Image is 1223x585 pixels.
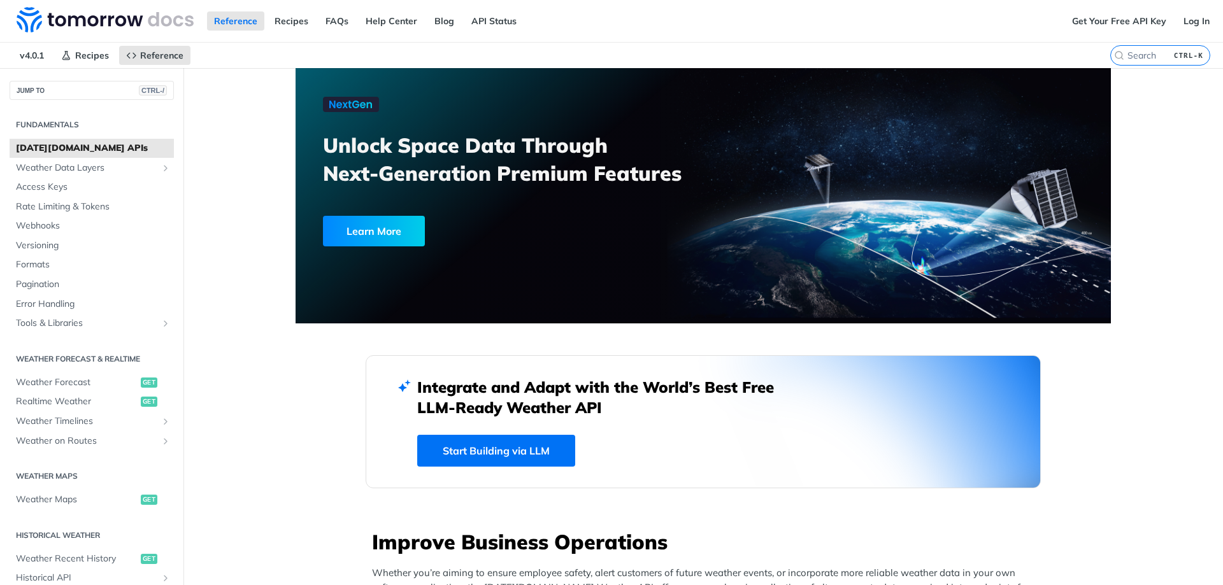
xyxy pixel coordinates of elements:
a: Blog [427,11,461,31]
img: Tomorrow.io Weather API Docs [17,7,194,32]
span: Reference [140,50,183,61]
span: Weather Recent History [16,553,138,565]
a: Recipes [54,46,116,65]
span: [DATE][DOMAIN_NAME] APIs [16,142,171,155]
span: Access Keys [16,181,171,194]
a: Pagination [10,275,174,294]
h2: Weather Forecast & realtime [10,353,174,365]
h2: Historical Weather [10,530,174,541]
h3: Improve Business Operations [372,528,1041,556]
span: Weather Timelines [16,415,157,428]
a: Webhooks [10,216,174,236]
span: CTRL-/ [139,85,167,95]
span: Pagination [16,278,171,291]
span: get [141,495,157,505]
a: Weather Forecastget [10,373,174,392]
a: Reference [119,46,190,65]
a: Tools & LibrariesShow subpages for Tools & Libraries [10,314,174,333]
span: Error Handling [16,298,171,311]
img: NextGen [323,97,379,112]
span: Weather Maps [16,493,138,506]
h2: Integrate and Adapt with the World’s Best Free LLM-Ready Weather API [417,377,793,418]
span: get [141,377,157,388]
h2: Fundamentals [10,119,174,130]
svg: Search [1114,50,1124,60]
span: Weather Forecast [16,376,138,389]
a: Rate Limiting & Tokens [10,197,174,216]
span: Versioning [16,239,171,252]
span: Webhooks [16,220,171,232]
button: Show subpages for Weather Timelines [161,416,171,426]
a: Reference [207,11,264,31]
kbd: CTRL-K [1171,49,1206,62]
span: Weather on Routes [16,435,157,448]
button: Show subpages for Weather Data Layers [161,163,171,173]
a: Versioning [10,236,174,255]
span: Recipes [75,50,109,61]
a: Recipes [268,11,315,31]
h2: Weather Maps [10,470,174,482]
span: Rate Limiting & Tokens [16,201,171,213]
h3: Unlock Space Data Through Next-Generation Premium Features [323,131,717,187]
a: Weather on RoutesShow subpages for Weather on Routes [10,432,174,451]
a: Weather Recent Historyget [10,549,174,568]
a: Start Building via LLM [417,435,575,467]
button: Show subpages for Tools & Libraries [161,318,171,328]
button: JUMP TOCTRL-/ [10,81,174,100]
a: API Status [464,11,524,31]
span: get [141,397,157,407]
button: Show subpages for Historical API [161,573,171,583]
button: Show subpages for Weather on Routes [161,436,171,446]
a: Weather Data LayersShow subpages for Weather Data Layers [10,159,174,178]
span: Realtime Weather [16,395,138,408]
a: Formats [10,255,174,274]
a: Help Center [359,11,424,31]
a: Realtime Weatherget [10,392,174,411]
span: Weather Data Layers [16,162,157,174]
span: Historical API [16,572,157,584]
span: get [141,554,157,564]
a: Access Keys [10,178,174,197]
span: Tools & Libraries [16,317,157,330]
a: Log In [1177,11,1217,31]
span: v4.0.1 [13,46,51,65]
a: Learn More [323,216,638,246]
span: Formats [16,258,171,271]
a: FAQs [318,11,355,31]
div: Learn More [323,216,425,246]
a: Weather TimelinesShow subpages for Weather Timelines [10,412,174,431]
a: Get Your Free API Key [1065,11,1173,31]
a: [DATE][DOMAIN_NAME] APIs [10,139,174,158]
a: Weather Mapsget [10,490,174,509]
a: Error Handling [10,295,174,314]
